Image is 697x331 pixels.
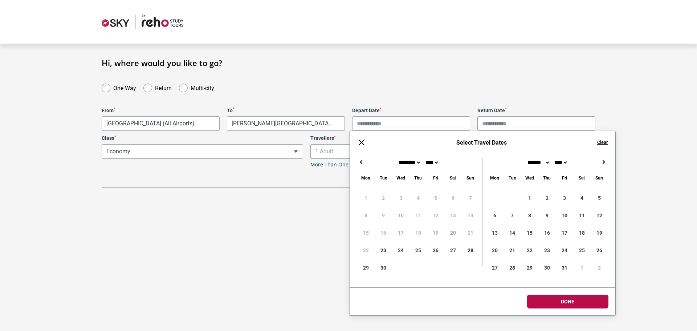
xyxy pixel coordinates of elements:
div: 24 [392,242,409,259]
button: Clear [597,139,608,146]
span: Economy [102,145,303,158]
div: 17 [556,224,573,242]
div: Tuesday [375,174,392,182]
div: 14 [504,224,521,242]
span: 1 Adult [311,145,511,158]
div: 25 [409,242,427,259]
div: 26 [427,242,444,259]
div: 9 [538,207,556,224]
label: Depart Date [352,108,470,114]
div: Thursday [409,174,427,182]
div: 4 [573,189,591,207]
div: 12 [591,207,608,224]
div: 2 [538,189,556,207]
div: Monday [486,174,504,182]
div: 30 [375,259,392,276]
a: More Than One Traveller? [310,162,374,168]
label: Return [155,83,172,92]
span: Florence, Italy [227,117,345,130]
div: 27 [444,242,462,259]
div: 6 [486,207,504,224]
span: Economy [102,144,303,159]
div: 25 [573,242,591,259]
div: 1 [573,259,591,276]
div: Thursday [538,174,556,182]
span: Melbourne, Australia [102,117,219,130]
div: 13 [486,224,504,242]
div: 21 [504,242,521,259]
button: Done [527,295,608,308]
div: Saturday [444,174,462,182]
label: Multi-city [191,83,214,92]
button: → [599,158,608,166]
h1: Hi, where would you like to go? [102,58,595,68]
h6: Select Travel Dates [373,139,590,146]
div: 23 [538,242,556,259]
div: 22 [521,242,538,259]
button: ← [357,158,366,166]
div: 10 [556,207,573,224]
div: 20 [486,242,504,259]
div: 5 [591,189,608,207]
div: 15 [521,224,538,242]
span: Florence, Italy [227,116,345,131]
div: 1 [521,189,538,207]
div: Wednesday [521,174,538,182]
div: Monday [357,174,375,182]
div: Friday [427,174,444,182]
div: Wednesday [392,174,409,182]
div: Tuesday [504,174,521,182]
div: 19 [591,224,608,242]
div: 3 [556,189,573,207]
label: One Way [113,83,136,92]
label: From [102,108,220,114]
div: 28 [462,242,479,259]
div: 28 [504,259,521,276]
div: 30 [538,259,556,276]
div: 18 [573,224,591,242]
label: Return Date [477,108,595,114]
div: Sunday [462,174,479,182]
label: To [227,108,345,114]
label: Travellers [310,135,512,141]
div: 8 [521,207,538,224]
div: 24 [556,242,573,259]
label: Class [102,135,303,141]
div: 29 [521,259,538,276]
div: 31 [556,259,573,276]
span: 1 Adult [310,144,512,159]
div: Saturday [573,174,591,182]
div: Friday [556,174,573,182]
div: 7 [504,207,521,224]
div: Sunday [591,174,608,182]
div: 29 [357,259,375,276]
div: 16 [538,224,556,242]
div: 26 [591,242,608,259]
div: 23 [375,242,392,259]
div: 27 [486,259,504,276]
div: 11 [573,207,591,224]
span: Melbourne, Australia [102,116,220,131]
div: 2 [591,259,608,276]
